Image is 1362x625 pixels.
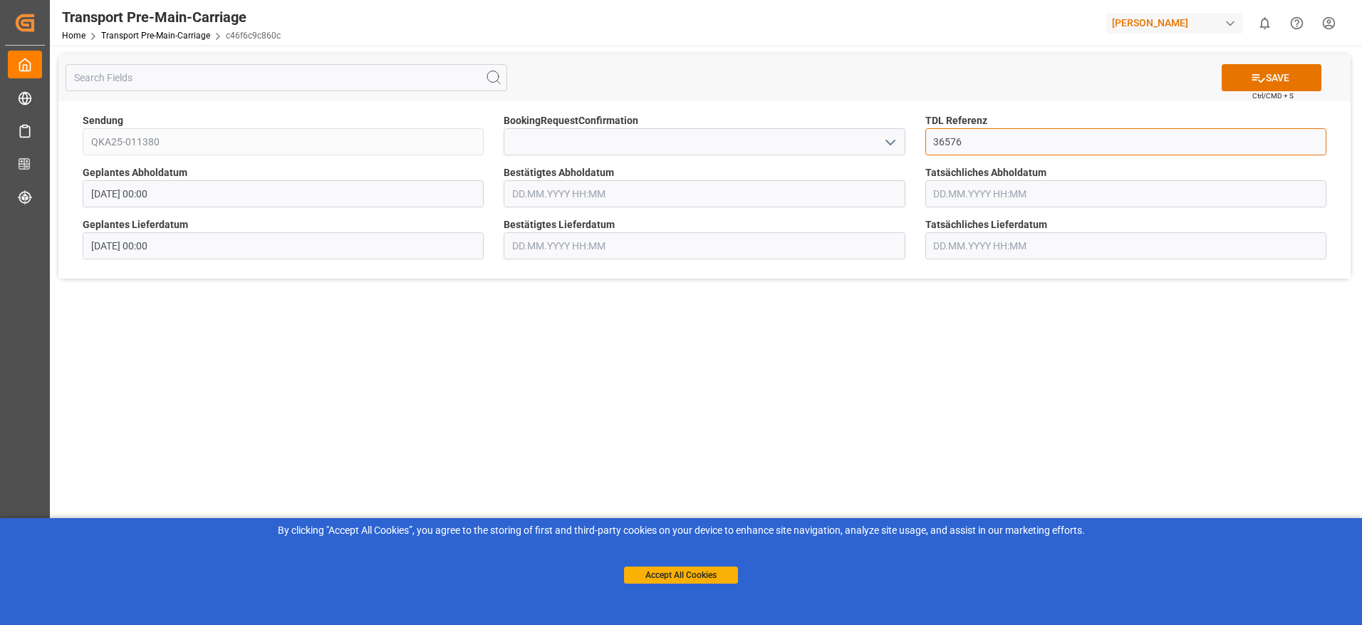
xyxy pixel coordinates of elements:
div: By clicking "Accept All Cookies”, you agree to the storing of first and third-party cookies on yo... [10,523,1352,538]
button: Help Center [1281,7,1313,39]
input: DD.MM.YYYY HH:MM [83,180,484,207]
span: Tatsächliches Abholdatum [925,165,1046,180]
span: TDL Referenz [925,113,987,128]
button: SAVE [1222,64,1321,91]
button: [PERSON_NAME] [1106,9,1249,36]
span: Geplantes Abholdatum [83,165,187,180]
span: Ctrl/CMD + S [1252,91,1294,101]
span: Geplantes Lieferdatum [83,217,188,232]
a: Home [62,31,85,41]
span: Bestätigtes Abholdatum [504,165,614,180]
span: Bestätigtes Lieferdatum [504,217,615,232]
button: show 0 new notifications [1249,7,1281,39]
span: BookingRequestConfirmation [504,113,638,128]
a: Transport Pre-Main-Carriage [101,31,210,41]
input: DD.MM.YYYY HH:MM [504,232,905,259]
input: DD.MM.YYYY HH:MM [504,180,905,207]
div: Transport Pre-Main-Carriage [62,6,281,28]
div: [PERSON_NAME] [1106,13,1243,33]
span: Tatsächliches Lieferdatum [925,217,1047,232]
button: Accept All Cookies [624,567,738,584]
button: open menu [878,131,900,153]
input: DD.MM.YYYY HH:MM [925,232,1326,259]
span: Sendung [83,113,123,128]
input: DD.MM.YYYY HH:MM [83,232,484,259]
input: Search Fields [66,64,507,91]
input: DD.MM.YYYY HH:MM [925,180,1326,207]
